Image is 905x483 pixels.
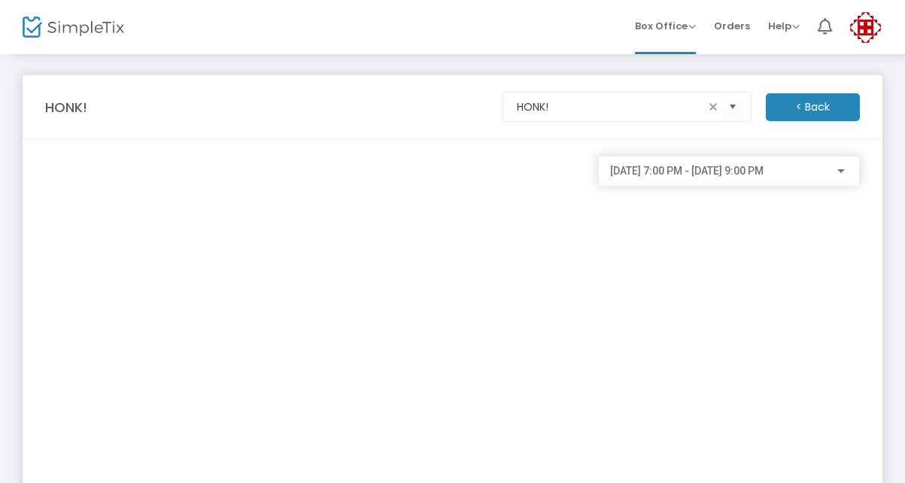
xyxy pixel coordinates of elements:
[45,97,87,117] m-panel-title: HONK!
[766,93,860,121] m-button: < Back
[722,92,743,123] button: Select
[635,19,696,33] span: Box Office
[517,99,704,115] input: Select an event
[768,19,800,33] span: Help
[610,165,764,177] span: [DATE] 7:00 PM - [DATE] 9:00 PM
[714,7,750,45] span: Orders
[704,98,722,116] span: clear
